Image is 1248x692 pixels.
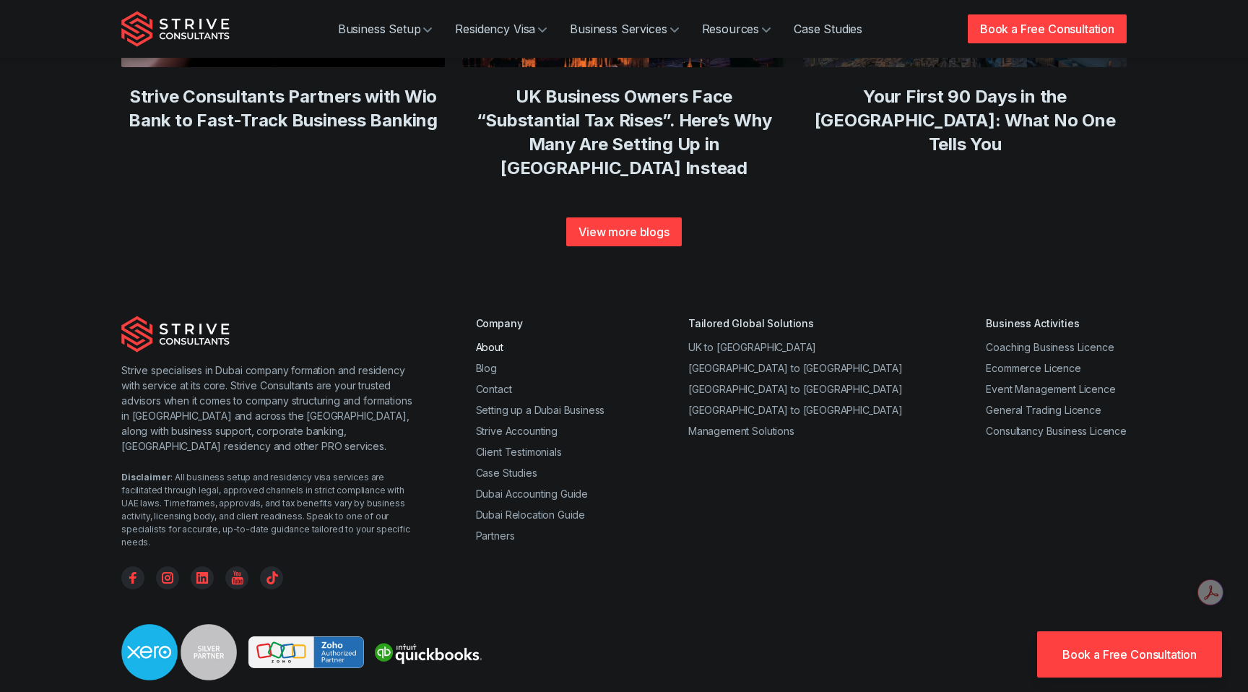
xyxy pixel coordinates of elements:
a: Event Management Licence [986,383,1115,395]
a: Business Setup [326,14,444,43]
a: Book a Free Consultation [1037,631,1222,678]
a: Instagram [156,566,179,589]
a: Book a Free Consultation [968,14,1127,43]
a: Setting up a Dubai Business [476,404,605,416]
a: Facebook [121,566,144,589]
img: Strive Consultants [121,316,230,352]
a: Coaching Business Licence [986,341,1114,353]
div: Tailored Global Solutions [688,316,903,331]
a: Linkedin [191,566,214,589]
div: Business Activities [986,316,1127,331]
a: Strive Accounting [476,425,558,437]
a: Your First 90 Days in the [GEOGRAPHIC_DATA]: What No One Tells You [815,86,1116,155]
a: View more blogs [566,217,682,246]
a: YouTube [225,566,248,589]
a: Business Services [558,14,690,43]
a: Dubai Accounting Guide [476,488,588,500]
a: About [476,341,503,353]
a: UK Business Owners Face “Substantial Tax Rises”. Here’s Why Many Are Setting Up in [GEOGRAPHIC_DA... [477,86,772,178]
a: [GEOGRAPHIC_DATA] to [GEOGRAPHIC_DATA] [688,362,903,374]
img: Strive is a Xero Silver Partner [121,624,237,680]
a: Management Solutions [688,425,794,437]
a: Blog [476,362,497,374]
div: : All business setup and residency visa services are facilitated through legal, approved channels... [121,471,418,549]
a: Strive Consultants Partners with Wio Bank to Fast-Track Business Banking [129,86,438,131]
a: [GEOGRAPHIC_DATA] to [GEOGRAPHIC_DATA] [688,404,903,416]
a: Residency Visa [443,14,558,43]
strong: Disclaimer [121,472,170,483]
a: Ecommerce Licence [986,362,1080,374]
img: Strive Consultants [121,11,230,47]
a: Client Testimonials [476,446,562,458]
a: UK to [GEOGRAPHIC_DATA] [688,341,816,353]
a: TikTok [260,566,283,589]
a: Case Studies [476,467,537,479]
a: General Trading Licence [986,404,1101,416]
a: Partners [476,529,515,542]
a: Resources [690,14,783,43]
div: Company [476,316,605,331]
a: Dubai Relocation Guide [476,509,585,521]
a: Consultancy Business Licence [986,425,1127,437]
p: Strive specialises in Dubai company formation and residency with service at its core. Strive Cons... [121,363,418,454]
a: Contact [476,383,512,395]
img: Strive is a quickbooks Partner [370,636,485,668]
a: [GEOGRAPHIC_DATA] to [GEOGRAPHIC_DATA] [688,383,903,395]
a: Case Studies [782,14,874,43]
img: Strive is a Zoho Partner [248,636,364,669]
